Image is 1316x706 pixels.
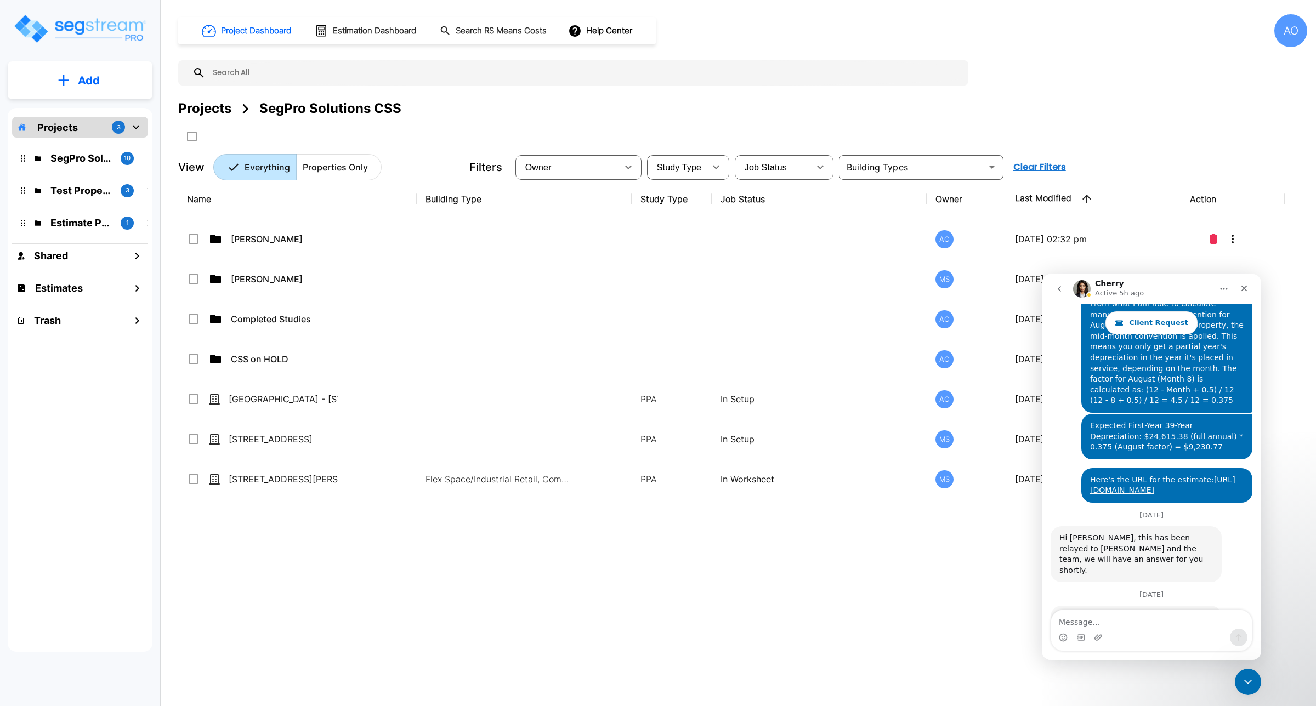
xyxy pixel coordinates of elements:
p: 3 [126,186,129,195]
div: AO [1274,14,1307,47]
button: Delete [1205,268,1222,290]
img: Logo [13,13,147,44]
th: Action [1181,179,1285,219]
p: View [178,159,205,175]
p: CSS on HOLD [231,352,341,366]
iframe: Intercom live chat [1042,274,1261,660]
p: Filters [469,159,502,175]
button: Estimation Dashboard [310,19,422,42]
span: Study Type [657,163,701,172]
p: Add [78,72,100,89]
p: [DATE] 09:44 am [1015,272,1172,286]
button: Open [984,160,1000,175]
p: 3 [117,123,121,132]
p: In Worksheet [721,472,918,486]
h1: Trash [34,313,61,328]
button: Everything [213,154,297,180]
button: More-Options [1222,268,1244,290]
th: Owner [927,179,1006,219]
div: MS [935,270,954,288]
span: Owner [525,163,552,172]
p: Projects [37,120,78,135]
p: Estimate Property [50,215,112,230]
p: [PERSON_NAME] [231,272,341,286]
th: Name [178,179,417,219]
button: Add [8,65,152,96]
h1: Search RS Means Costs [456,25,547,37]
button: Delete [1205,228,1222,250]
button: More-Options [1222,228,1244,250]
p: [DATE] 12:07 pm [1015,312,1172,326]
div: Projects [178,99,231,118]
h1: Estimates [35,281,83,295]
div: SegPro Solutions CSS [259,99,401,118]
p: Test Property Folder [50,183,112,198]
h1: Shared [34,248,68,263]
button: Project Dashboard [197,19,297,43]
span: Job Status [745,163,787,172]
p: Completed Studies [231,312,341,326]
p: [PERSON_NAME] [231,232,341,246]
div: Select [649,152,705,183]
p: [DATE] 10:02 am [1015,472,1172,486]
p: In Setup [721,392,918,406]
th: Last Modified [1006,179,1181,219]
div: AO [935,310,954,328]
h1: Project Dashboard [221,25,291,37]
input: Search All [206,60,963,86]
div: MS [935,470,954,488]
p: In Setup [721,432,918,446]
p: 1 [126,218,129,227]
button: SelectAll [181,126,203,147]
button: Help Center [566,20,637,41]
p: PPA [640,432,702,446]
p: 10 [124,153,131,163]
div: AO [935,390,954,408]
p: [STREET_ADDRESS][PERSON_NAME] [229,472,338,486]
div: MS [935,430,954,448]
th: Study Type [632,179,711,219]
button: Clear Filters [1009,156,1070,178]
h1: Estimation Dashboard [333,25,416,37]
p: SegPro Solutions CSS [50,151,112,166]
div: AO [935,350,954,368]
p: Everything [245,161,290,174]
button: Search RS Means Costs [435,20,553,42]
div: Select [737,152,809,183]
div: AO [935,230,954,248]
p: Properties Only [303,161,368,174]
div: Platform [213,154,382,180]
p: PPA [640,392,702,406]
p: [DATE] 09:08 pm [1015,392,1172,406]
button: Properties Only [296,154,382,180]
p: [STREET_ADDRESS] [229,432,338,446]
p: [GEOGRAPHIC_DATA] - [STREET_ADDRESS] [229,392,338,406]
input: Building Types [842,160,982,175]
